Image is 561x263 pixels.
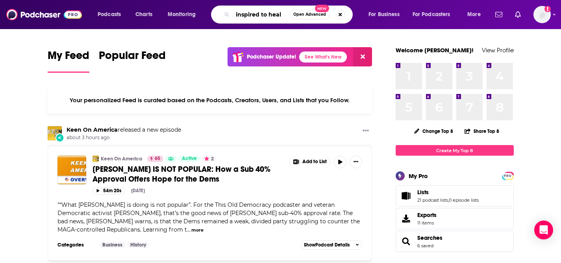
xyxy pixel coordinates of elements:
p: Podchaser Update! [247,53,296,60]
img: TRUMP IS NOT POPULAR: How a Sub 40% Approval Offers Hope for the Dems [57,156,86,184]
a: Lists [417,189,479,196]
span: Active [182,155,197,163]
img: Keen On America [48,126,62,140]
span: Charts [135,9,152,20]
button: Open AdvancedNew [290,10,330,19]
a: Show notifications dropdown [492,8,505,21]
a: Searches [417,234,443,241]
a: [PERSON_NAME] IS NOT POPULAR: How a Sub 40% Approval Offers Hope for the Dems [93,164,284,184]
button: Share Top 8 [464,123,500,139]
span: More [467,9,481,20]
a: 21 podcast lists [417,197,448,203]
button: open menu [92,8,131,21]
span: For Business [368,9,400,20]
button: open menu [363,8,409,21]
span: Exports [417,212,437,219]
span: Show Podcast Details [304,242,350,248]
span: Lists [417,189,429,196]
a: Create My Top 8 [396,145,514,156]
a: Keen On America [67,126,118,133]
a: 6 saved [417,243,433,248]
span: Add to List [302,159,327,165]
a: Welcome [PERSON_NAME]! [396,46,474,54]
div: New Episode [56,133,64,142]
button: ShowPodcast Details [300,240,363,250]
a: Searches [398,236,414,247]
a: Lists [398,190,414,201]
span: “What [PERSON_NAME] is doing is not popular”. For the This Old Democracy podcaster and veteran De... [57,201,360,233]
span: Open Advanced [293,13,326,17]
a: Business [99,242,126,248]
div: Open Intercom Messenger [534,221,553,239]
button: more [191,227,204,234]
img: Podchaser - Follow, Share and Rate Podcasts [6,7,82,22]
span: ... [187,226,191,233]
button: Show More Button [350,156,362,168]
a: View Profile [482,46,514,54]
span: Podcasts [98,9,121,20]
span: Searches [396,231,514,252]
button: Change Top 8 [409,126,458,136]
svg: Add a profile image [544,6,551,12]
button: 54m 20s [93,187,125,195]
div: My Pro [409,172,428,180]
a: My Feed [48,49,89,73]
a: Popular Feed [99,49,166,73]
div: Your personalized Feed is curated based on the Podcasts, Creators, Users, and Lists that you Follow. [48,87,372,114]
a: PRO [503,173,513,178]
a: 0 episode lists [449,197,479,203]
input: Search podcasts, credits, & more... [233,8,290,21]
a: Active [179,156,200,162]
span: Exports [398,213,414,224]
button: open menu [462,8,491,21]
span: New [315,5,329,12]
span: For Podcasters [413,9,450,20]
a: Show notifications dropdown [512,8,524,21]
button: Show More Button [359,126,372,136]
span: [PERSON_NAME] IS NOT POPULAR: How a Sub 40% Approval Offers Hope for the Dems [93,164,270,184]
span: about 3 hours ago [67,134,181,141]
a: 65 [147,156,163,162]
button: Show More Button [290,156,331,168]
div: Search podcasts, credits, & more... [218,6,360,24]
span: 65 [155,155,160,163]
img: User Profile [533,6,551,23]
button: Show profile menu [533,6,551,23]
a: Charts [130,8,157,21]
span: Monitoring [168,9,196,20]
span: Logged in as megcassidy [533,6,551,23]
a: See What's New [299,51,347,63]
button: open menu [407,8,462,21]
img: Keen On America [93,156,99,162]
span: Lists [396,185,514,206]
span: 11 items [417,220,437,226]
span: Popular Feed [99,49,166,67]
a: Exports [396,208,514,229]
div: [DATE] [131,188,145,193]
span: , [448,197,449,203]
a: History [127,242,149,248]
a: Keen On America [101,156,142,162]
button: open menu [162,8,206,21]
button: 2 [202,156,216,162]
span: My Feed [48,49,89,67]
h3: Categories [57,242,93,248]
h3: released a new episode [67,126,181,134]
span: " [57,201,360,233]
